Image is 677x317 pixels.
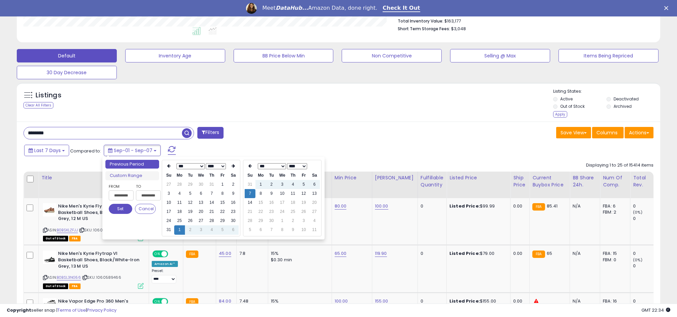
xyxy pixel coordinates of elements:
[309,207,320,216] td: 27
[633,251,660,257] div: 0
[255,171,266,180] th: Mo
[255,207,266,216] td: 22
[228,216,239,225] td: 30
[573,174,597,188] div: BB Share 24h.
[43,203,56,217] img: 41WM05bT67L._SL40_.jpg
[309,225,320,234] td: 11
[17,49,117,62] button: Default
[163,189,174,198] td: 3
[163,198,174,207] td: 10
[586,162,654,169] div: Displaying 1 to 25 of 15414 items
[277,180,288,189] td: 3
[614,96,639,102] label: Deactivated
[69,283,81,289] span: FBA
[335,250,347,257] a: 65.00
[217,216,228,225] td: 29
[217,225,228,234] td: 5
[625,127,654,138] button: Actions
[245,180,255,189] td: 31
[245,216,255,225] td: 28
[255,225,266,234] td: 6
[163,207,174,216] td: 17
[206,207,217,216] td: 21
[43,283,68,289] span: All listings that are currently out of stock and unavailable for purchase on Amazon
[449,251,505,257] div: $79.00
[163,216,174,225] td: 24
[185,171,196,180] th: Tu
[421,251,441,257] div: 0
[556,127,591,138] button: Save View
[277,207,288,216] td: 24
[109,183,132,190] label: From
[309,180,320,189] td: 6
[547,203,558,209] span: 85.41
[136,183,156,190] label: To
[217,198,228,207] td: 15
[288,216,298,225] td: 2
[135,204,156,214] button: Cancel
[277,189,288,198] td: 10
[335,203,347,210] a: 80.00
[7,307,31,313] strong: Copyright
[206,180,217,189] td: 31
[277,198,288,207] td: 17
[559,49,659,62] button: Items Being Repriced
[206,198,217,207] td: 14
[70,148,101,154] span: Compared to:
[217,171,228,180] th: Fr
[614,103,632,109] label: Archived
[185,216,196,225] td: 26
[513,203,524,209] div: 0.00
[174,189,185,198] td: 4
[36,91,61,100] h5: Listings
[174,171,185,180] th: Mo
[185,207,196,216] td: 19
[421,174,444,188] div: Fulfillable Quantity
[58,251,140,271] b: Nike Men's Kyrie Flytrap VI Basketball Shoes, Black/White-Iron Grey, 13 M US
[185,180,196,189] td: 29
[560,96,573,102] label: Active
[206,216,217,225] td: 28
[532,251,545,258] small: FBA
[57,307,86,313] a: Terms of Use
[271,257,327,263] div: $0.30 min
[105,160,159,169] li: Previous Period
[245,198,255,207] td: 14
[228,189,239,198] td: 9
[633,210,642,215] small: (0%)
[185,189,196,198] td: 5
[383,5,420,12] a: Check It Out
[633,216,660,222] div: 0
[603,257,625,263] div: FBM: 0
[196,207,206,216] td: 20
[513,174,527,188] div: Ship Price
[43,251,56,264] img: 41upBcfXljL._SL40_.jpg
[596,129,618,136] span: Columns
[34,147,61,154] span: Last 7 Days
[7,307,116,314] div: seller snap | |
[245,189,255,198] td: 7
[255,180,266,189] td: 1
[167,251,178,257] span: OFF
[641,307,670,313] span: 2025-09-15 22:34 GMT
[217,207,228,216] td: 22
[309,171,320,180] th: Sa
[553,111,567,118] div: Apply
[43,236,68,241] span: All listings that are currently out of stock and unavailable for purchase on Amazon
[255,189,266,198] td: 8
[41,174,146,181] div: Title
[266,198,277,207] td: 16
[298,225,309,234] td: 10
[228,225,239,234] td: 6
[633,257,642,263] small: (0%)
[228,171,239,180] th: Sa
[298,180,309,189] td: 5
[573,203,595,209] div: N/A
[266,216,277,225] td: 30
[197,127,224,139] button: Filters
[219,250,231,257] a: 45.00
[152,261,178,267] div: Amazon AI *
[449,174,507,181] div: Listed Price
[174,225,185,234] td: 1
[450,49,550,62] button: Selling @ Max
